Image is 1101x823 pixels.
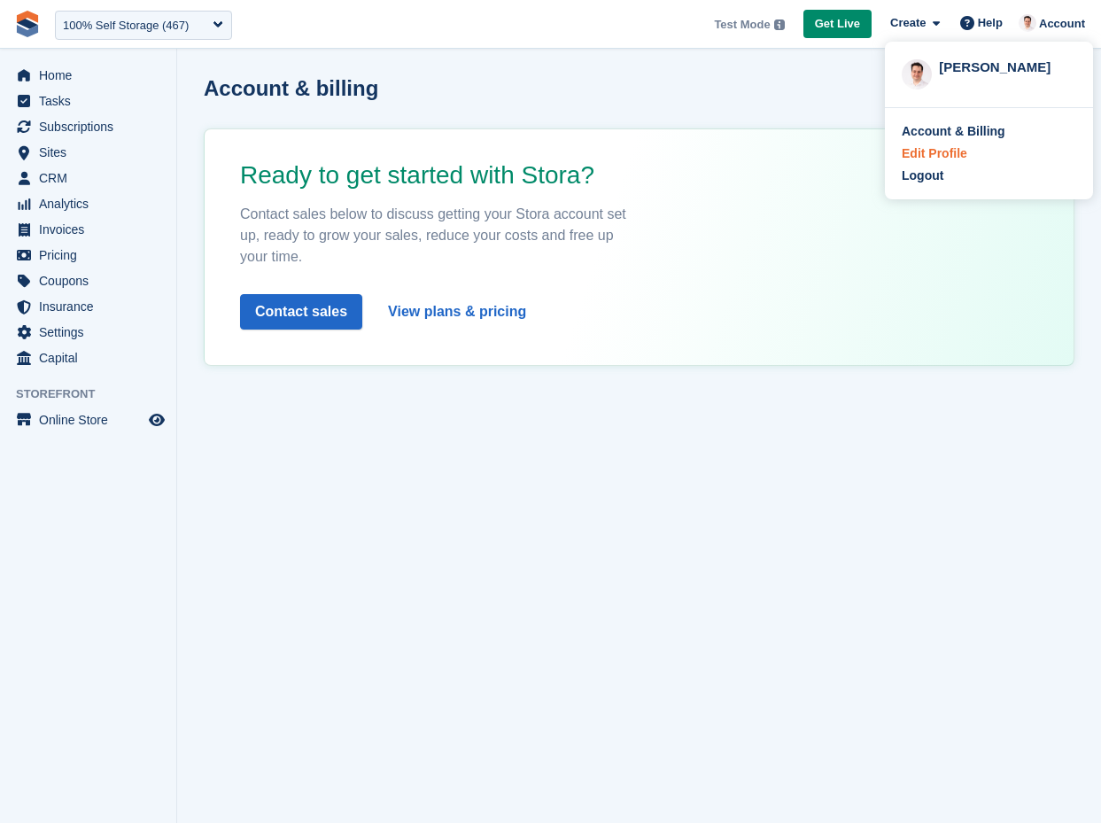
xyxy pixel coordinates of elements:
div: Account & Billing [902,122,1005,141]
div: 100% Self Storage (467) [63,17,189,35]
span: Analytics [39,191,145,216]
span: Home [39,63,145,88]
button: Contact sales [240,294,362,330]
p: Ready to get started with Stora? [240,160,807,190]
div: Logout [902,167,943,185]
a: menu [9,217,167,242]
a: menu [9,408,167,432]
span: Help [978,14,1003,32]
span: Insurance [39,294,145,319]
a: menu [9,243,167,268]
img: icon-info-grey-7440780725fd019a000dd9b08b2336e03edf1995a4989e88bcd33f0948082b44.svg [774,19,785,30]
span: Get Live [815,15,860,33]
a: menu [9,320,167,345]
a: View plans & pricing [388,301,526,322]
span: Create [890,14,926,32]
div: [PERSON_NAME] [939,58,1076,74]
a: menu [9,114,167,139]
a: menu [9,140,167,165]
a: Account & Billing [902,122,1076,141]
img: Petr Hlavicka [902,59,932,89]
span: Pricing [39,243,145,268]
a: Get Live [803,10,872,39]
span: Online Store [39,408,145,432]
span: Settings [39,320,145,345]
a: menu [9,89,167,113]
h1: Account & billing [204,76,378,100]
a: menu [9,63,167,88]
a: menu [9,294,167,319]
span: Invoices [39,217,145,242]
span: CRM [39,166,145,190]
a: menu [9,268,167,293]
span: Subscriptions [39,114,145,139]
a: menu [9,191,167,216]
span: Capital [39,346,145,370]
a: Preview store [146,409,167,431]
img: stora-icon-8386f47178a22dfd0bd8f6a31ec36ba5ce8667c1dd55bd0f319d3a0aa187defe.svg [14,11,41,37]
p: Contact sales below to discuss getting your Stora account set up, ready to grow your sales, reduc... [240,204,630,268]
a: menu [9,166,167,190]
span: Account [1039,15,1085,33]
a: Logout [902,167,1076,185]
span: Test Mode [714,16,770,34]
span: Sites [39,140,145,165]
a: menu [9,346,167,370]
a: Edit Profile [902,144,1076,163]
span: Coupons [39,268,145,293]
div: Edit Profile [902,144,967,163]
img: Petr Hlavicka [1019,14,1036,32]
span: Storefront [16,385,176,403]
span: Tasks [39,89,145,113]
